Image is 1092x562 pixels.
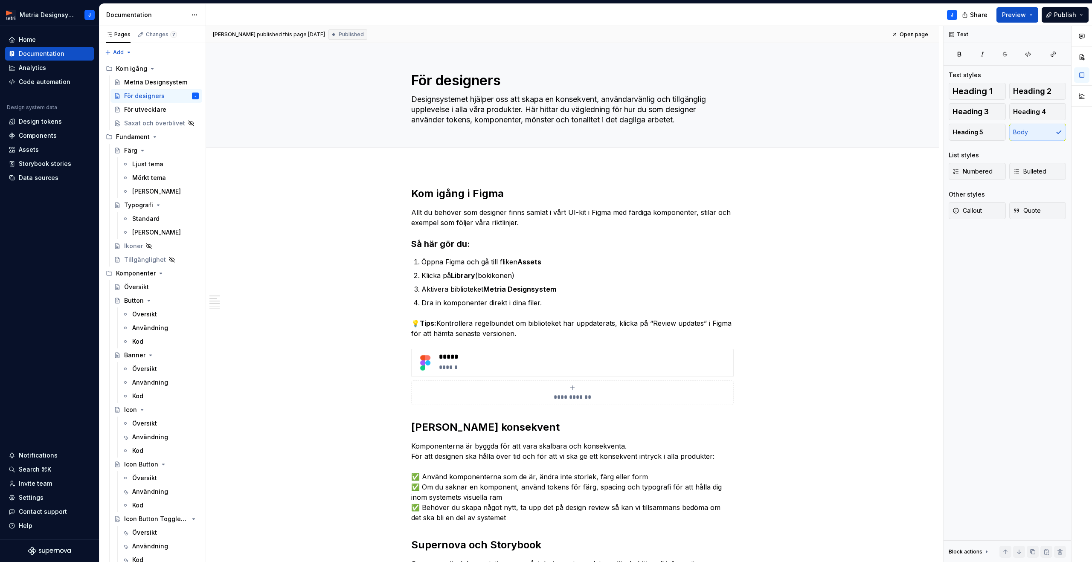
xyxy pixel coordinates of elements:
[132,324,168,332] div: Användning
[411,187,734,200] h2: Kom igång i Figma
[949,546,990,558] div: Block actions
[409,93,732,127] textarea: Designsystemet hjälper oss att skapa en konsekvent, användarvänlig och tillgänglig upplevelse i a...
[19,465,51,474] div: Search ⌘K
[411,318,734,339] p: 💡 Kontrollera regelbundet om biblioteket har uppdaterats, klicka på “Review updates” i Figma för ...
[6,10,16,20] img: fcc7d103-c4a6-47df-856c-21dae8b51a16.png
[146,31,177,38] div: Changes
[483,285,556,293] strong: Metria Designsystem
[124,351,145,359] div: Banner
[132,228,181,237] div: [PERSON_NAME]
[132,528,157,537] div: Översikt
[19,145,39,154] div: Assets
[132,187,181,196] div: [PERSON_NAME]
[110,348,202,362] a: Banner
[124,92,165,100] div: För designers
[132,487,168,496] div: Användning
[953,107,989,116] span: Heading 3
[421,257,734,267] p: Öppna Figma och gå till fliken
[124,406,137,414] div: Icon
[949,202,1006,219] button: Callout
[119,471,202,485] a: Översikt
[132,419,157,428] div: Översikt
[119,444,202,458] a: Kod
[110,239,202,253] a: Ikoner
[124,146,137,155] div: Färg
[110,103,202,116] a: För utvecklare
[195,92,196,100] div: J
[119,157,202,171] a: Ljust tema
[88,12,91,18] div: J
[124,78,187,87] div: Metria Designsystem
[19,117,62,126] div: Design tokens
[1009,163,1066,180] button: Bulleted
[119,485,202,498] a: Användning
[421,284,734,294] p: Aktivera biblioteket
[2,6,97,24] button: Metria DesignsystemJ
[949,83,1006,100] button: Heading 1
[421,298,734,308] p: Dra in komponenter direkt i dina filer.
[132,160,163,168] div: Ljust tema
[110,253,202,267] a: Tillgänglighet
[110,198,202,212] a: Typografi
[949,548,982,555] div: Block actions
[996,7,1038,23] button: Preview
[110,512,202,526] a: Icon Button Toggleable
[132,378,168,387] div: Användning
[5,171,94,185] a: Data sources
[5,477,94,490] a: Invite team
[5,491,94,504] a: Settings
[124,515,189,523] div: Icon Button Toggleable
[900,31,928,38] span: Open page
[953,87,993,96] span: Heading 1
[5,449,94,462] button: Notifications
[119,498,202,512] a: Kod
[19,64,46,72] div: Analytics
[110,403,202,417] a: Icon
[19,174,58,182] div: Data sources
[19,159,71,168] div: Storybook stories
[1009,202,1066,219] button: Quote
[889,29,932,41] a: Open page
[113,49,124,56] span: Add
[110,75,202,89] a: Metria Designsystem
[132,310,157,319] div: Översikt
[257,31,325,38] div: published this page [DATE]
[5,61,94,75] a: Analytics
[5,75,94,89] a: Code automation
[7,104,57,111] div: Design system data
[411,538,734,552] h2: Supernova och Storybook
[958,7,993,23] button: Share
[132,542,168,550] div: Användning
[1013,206,1041,215] span: Quote
[116,64,147,73] div: Kom igång
[19,507,67,516] div: Contact support
[5,47,94,61] a: Documentation
[19,479,52,488] div: Invite team
[411,207,734,228] p: Allt du behöver som designer finns samlat i vårt UI-kit i Figma med färdiga komponenter, stilar o...
[1042,7,1089,23] button: Publish
[110,144,202,157] a: Färg
[19,78,70,86] div: Code automation
[170,31,177,38] span: 7
[411,239,470,249] strong: Så här gör du:
[132,365,157,373] div: Översikt
[124,460,158,469] div: Icon Button
[119,321,202,335] a: Användning
[124,201,153,209] div: Typografi
[119,185,202,198] a: [PERSON_NAME]
[28,547,71,555] a: Supernova Logo
[949,71,981,79] div: Text styles
[124,255,166,264] div: Tillgänglighet
[119,212,202,226] a: Standard
[421,270,734,281] p: Klicka på (bokikonen)
[132,446,143,455] div: Kod
[19,493,44,502] div: Settings
[110,89,202,103] a: För designersJ
[5,129,94,142] a: Components
[132,214,160,223] div: Standard
[116,133,150,141] div: Fundament
[119,335,202,348] a: Kod
[411,441,734,523] p: Komponenterna är byggda för att vara skalbara och konsekventa. För att designen ska hålla över ti...
[5,115,94,128] a: Design tokens
[106,31,131,38] div: Pages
